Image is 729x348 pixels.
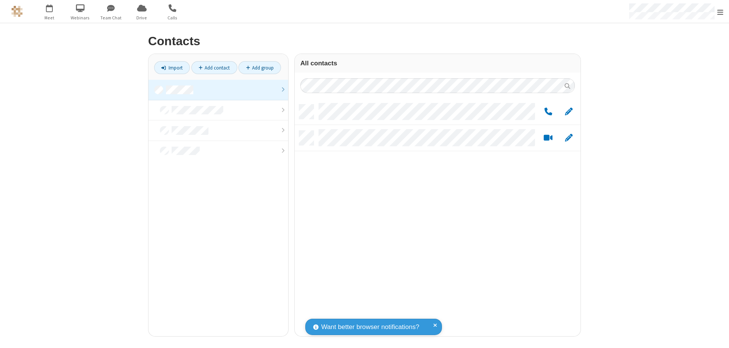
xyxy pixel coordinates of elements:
span: Meet [35,14,64,21]
button: Edit [561,107,576,117]
span: Webinars [66,14,95,21]
a: Add group [238,61,281,74]
span: Team Chat [97,14,125,21]
button: Call by phone [541,107,555,117]
h3: All contacts [300,60,575,67]
div: grid [295,99,581,336]
span: Want better browser notifications? [321,322,419,332]
img: QA Selenium DO NOT DELETE OR CHANGE [11,6,23,17]
span: Calls [158,14,187,21]
a: Add contact [191,61,237,74]
h2: Contacts [148,35,581,48]
a: Import [154,61,190,74]
button: Start a video meeting [541,133,555,143]
button: Edit [561,133,576,143]
span: Drive [128,14,156,21]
